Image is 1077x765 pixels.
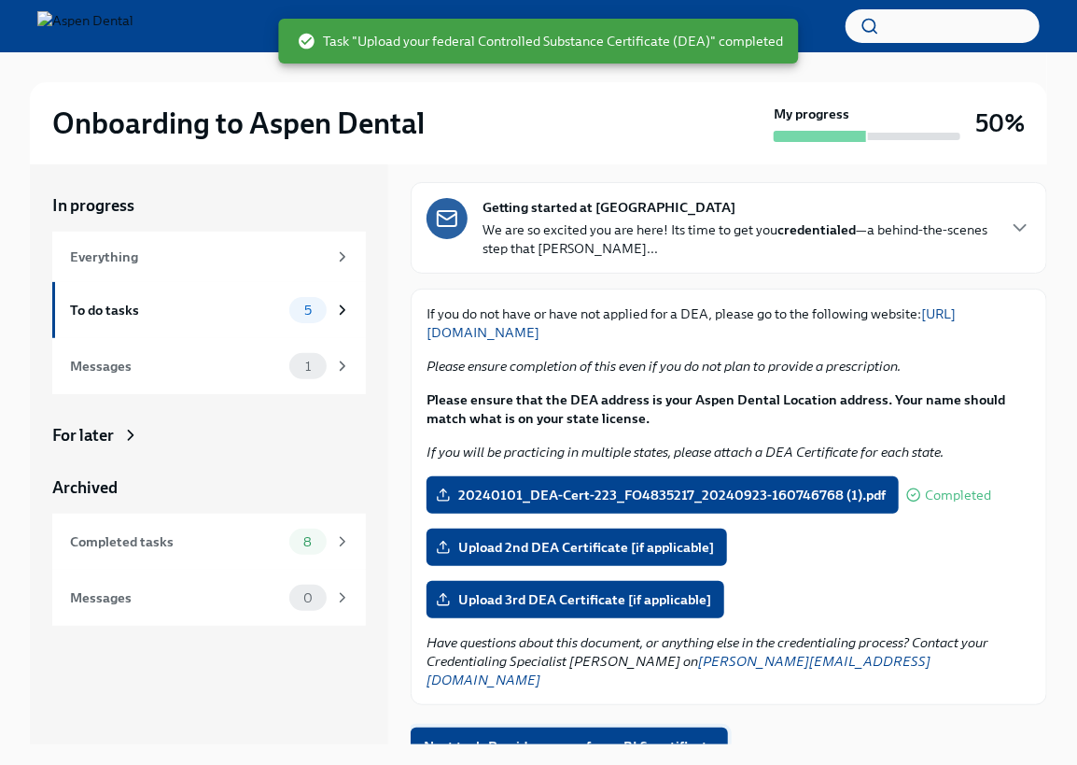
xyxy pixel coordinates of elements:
[52,424,114,446] div: For later
[52,105,425,142] h2: Onboarding to Aspen Dental
[70,247,327,267] div: Everything
[427,391,1005,427] strong: Please ensure that the DEA address is your Aspen Dental Location address. Your name should match ...
[483,220,994,258] p: We are so excited you are here! Its time to get you —a behind-the-scenes step that [PERSON_NAME]...
[440,590,711,609] span: Upload 3rd DEA Certificate [if applicable]
[777,221,856,238] strong: credentialed
[70,356,282,376] div: Messages
[427,634,988,688] em: Have questions about this document, or anything else in the credentialing process? Contact your C...
[52,424,366,446] a: For later
[70,300,282,320] div: To do tasks
[975,106,1025,140] h3: 50%
[774,105,849,123] strong: My progress
[292,535,323,549] span: 8
[52,232,366,282] a: Everything
[52,570,366,626] a: Messages0
[294,360,322,374] span: 1
[70,588,282,608] div: Messages
[427,581,724,618] label: Upload 3rd DEA Certificate [if applicable]
[427,476,899,514] label: 20240101_DEA-Cert-223_FO4835217_20240923-160746768 (1).pdf
[427,529,727,566] label: Upload 2nd DEA Certificate [if applicable]
[440,538,714,557] span: Upload 2nd DEA Certificate [if applicable]
[293,304,323,318] span: 5
[52,194,366,217] a: In progress
[298,32,784,50] span: Task "Upload your federal Controlled Substance Certificate (DEA)" completed
[411,728,728,765] button: Next task:Provide a copy of your BLS certificate
[440,486,886,504] span: 20240101_DEA-Cert-223_FO4835217_20240923-160746768 (1).pdf
[52,282,366,338] a: To do tasks5
[424,737,715,756] span: Next task : Provide a copy of your BLS certificate
[292,591,324,605] span: 0
[52,476,366,499] a: Archived
[52,514,366,570] a: Completed tasks8
[427,305,1031,342] p: If you do not have or have not applied for a DEA, please go to the following website:
[37,11,133,41] img: Aspen Dental
[925,489,991,503] span: Completed
[427,358,901,375] em: Please ensure completion of this even if you do not plan to provide a prescription.
[52,338,366,394] a: Messages1
[483,198,735,217] strong: Getting started at [GEOGRAPHIC_DATA]
[427,444,944,460] em: If you will be practicing in multiple states, please attach a DEA Certificate for each state.
[70,531,282,552] div: Completed tasks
